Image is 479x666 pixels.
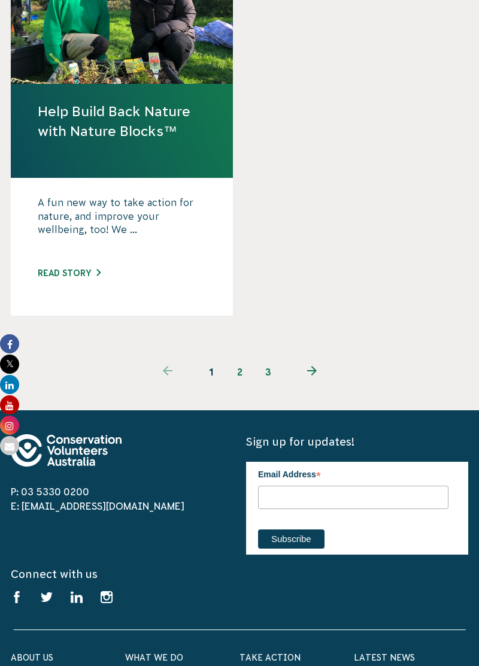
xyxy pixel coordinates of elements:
[258,462,448,485] label: Email Address
[38,196,206,256] p: A fun new way to take action for nature, and improve your wellbeing, too! We ...
[38,102,206,140] a: Help Build Back Nature with Nature Blocks™
[196,358,225,386] span: 1
[125,653,183,662] a: What We Do
[11,567,468,582] h5: Connect with us
[11,486,89,497] a: P: 03 5330 0200
[258,529,325,549] input: Subscribe
[239,653,301,662] a: Take Action
[283,358,341,386] a: Next page
[11,653,53,662] a: About Us
[246,434,468,449] h5: Sign up for updates!
[38,268,101,278] a: Read story
[11,501,184,511] a: E: [EMAIL_ADDRESS][DOMAIN_NAME]
[138,358,341,386] ul: Pagination
[225,358,254,386] a: 2
[354,653,415,662] a: Latest News
[254,358,283,386] a: 3
[11,434,122,467] img: logo-footer.svg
